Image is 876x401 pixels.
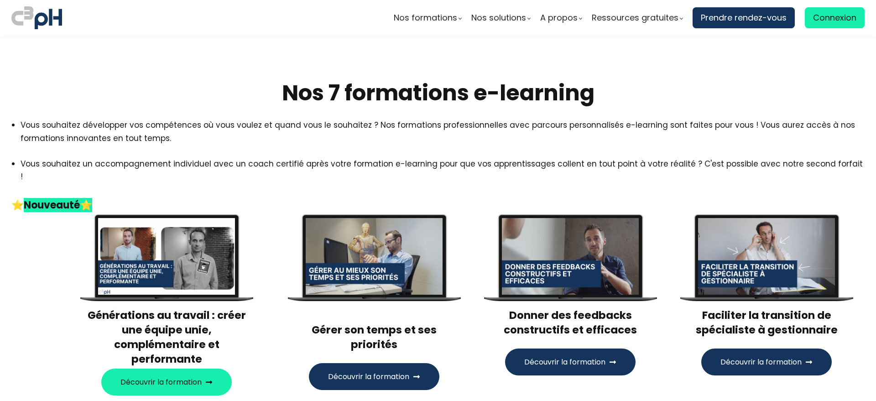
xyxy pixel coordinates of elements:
h3: Faciliter la transition de spécialiste à gestionnaire [680,308,853,337]
h3: Générations au travail : créer une équipe unie, complémentaire et performante [80,308,253,367]
span: Découvrir la formation [328,371,409,382]
span: Prendre rendez-vous [701,11,787,25]
h3: Donner des feedbacks constructifs et efficaces [484,308,657,337]
span: Nos solutions [471,11,526,25]
li: Vous souhaitez un accompagnement individuel avec un coach certifié après votre formation e-learni... [21,157,865,196]
h2: Nos 7 formations e-learning [11,79,865,107]
span: Découvrir la formation [120,376,202,388]
span: A propos [540,11,578,25]
button: Découvrir la formation [701,349,832,375]
button: Découvrir la formation [505,349,636,375]
a: Connexion [805,7,865,28]
button: Découvrir la formation [309,363,439,390]
strong: Nouveauté⭐ [24,198,92,212]
span: Ressources gratuites [592,11,678,25]
h3: Gérer son temps et ses priorités [287,308,461,352]
button: Découvrir la formation [101,369,232,396]
span: Connexion [813,11,856,25]
span: ⭐ [11,198,24,212]
span: Découvrir la formation [720,356,802,368]
img: logo C3PH [11,5,62,31]
li: Vous souhaitez développer vos compétences où vous voulez et quand vous le souhaitez ? Nos formati... [21,119,865,144]
span: Découvrir la formation [524,356,605,368]
a: Prendre rendez-vous [693,7,795,28]
span: Nos formations [394,11,457,25]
